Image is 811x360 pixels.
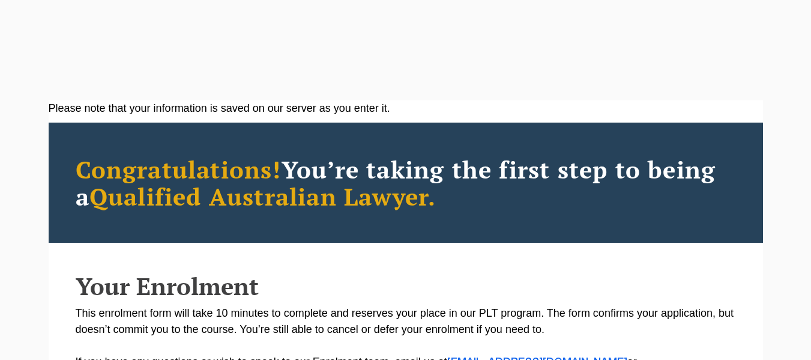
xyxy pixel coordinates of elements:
div: Please note that your information is saved on our server as you enter it. [49,100,763,117]
h2: Your Enrolment [76,273,736,299]
span: Congratulations! [76,153,282,185]
h2: You’re taking the first step to being a [76,156,736,210]
span: Qualified Australian Lawyer. [89,180,436,212]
